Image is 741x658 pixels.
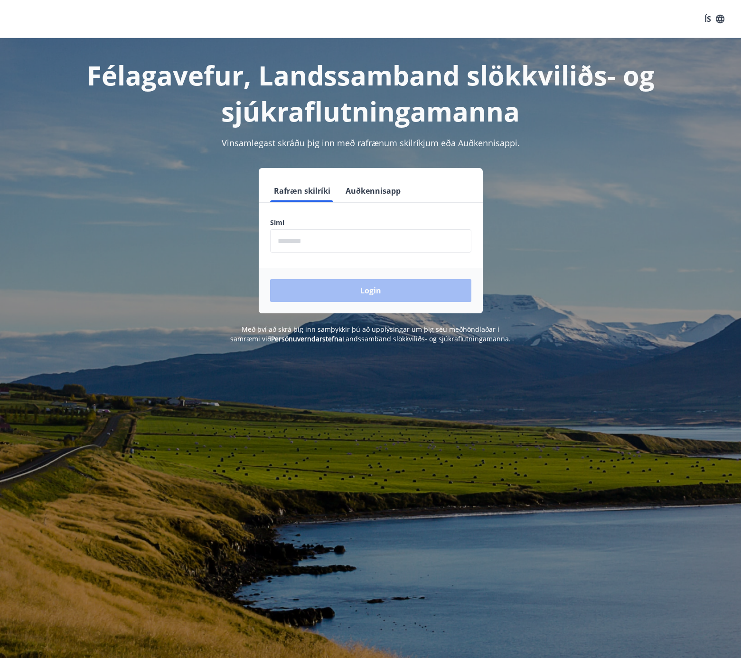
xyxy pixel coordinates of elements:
a: Persónuverndarstefna [271,334,342,343]
button: Auðkennisapp [342,179,404,202]
button: ÍS [699,10,730,28]
span: Vinsamlegast skráðu þig inn með rafrænum skilríkjum eða Auðkennisappi. [222,137,520,149]
label: Sími [270,218,471,227]
h1: Félagavefur, Landssamband slökkviliðs- og sjúkraflutningamanna [40,57,701,129]
span: Með því að skrá þig inn samþykkir þú að upplýsingar um þig séu meðhöndlaðar í samræmi við Landssa... [230,325,511,343]
button: Rafræn skilríki [270,179,334,202]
